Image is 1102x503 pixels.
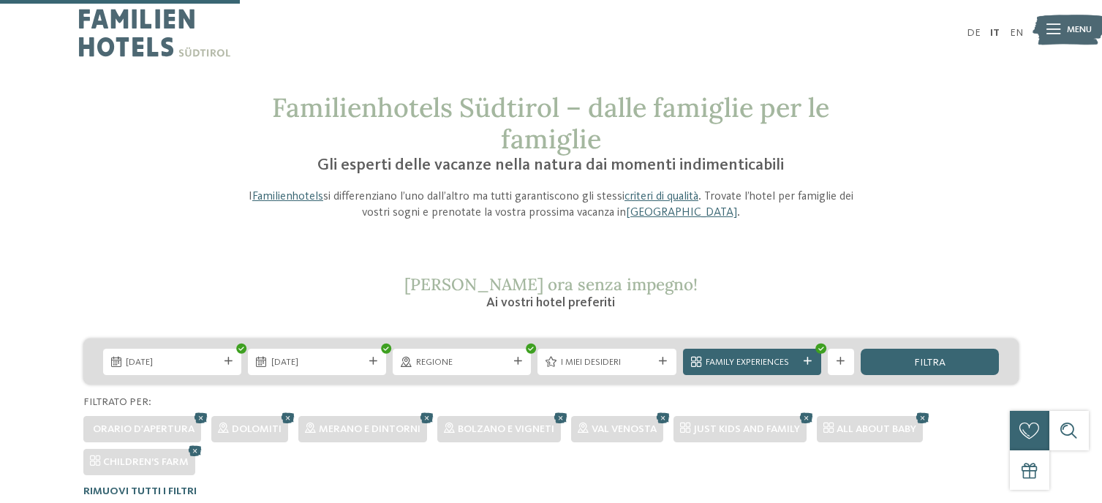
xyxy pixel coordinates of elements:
[561,356,653,369] span: I miei desideri
[1010,28,1023,38] a: EN
[837,424,916,434] span: ALL ABOUT BABY
[317,157,784,173] span: Gli esperti delle vacanze nella natura dai momenti indimenticabili
[693,424,800,434] span: JUST KIDS AND FAMILY
[626,207,737,219] a: [GEOGRAPHIC_DATA]
[271,356,363,369] span: [DATE]
[592,424,657,434] span: Val Venosta
[319,424,420,434] span: Merano e dintorni
[416,356,508,369] span: Regione
[103,457,189,467] span: CHILDREN’S FARM
[272,91,829,156] span: Familienhotels Südtirol – dalle famiglie per le famiglie
[990,28,1000,38] a: IT
[404,273,698,295] span: [PERSON_NAME] ora senza impegno!
[706,356,798,369] span: Family Experiences
[238,189,864,222] p: I si differenziano l’uno dall’altro ma tutti garantiscono gli stessi . Trovate l’hotel per famigl...
[624,191,698,203] a: criteri di qualità
[486,296,615,309] span: Ai vostri hotel preferiti
[126,356,218,369] span: [DATE]
[232,424,282,434] span: Dolomiti
[967,28,981,38] a: DE
[914,358,946,368] span: filtra
[458,424,554,434] span: Bolzano e vigneti
[93,424,195,434] span: Orario d'apertura
[83,397,151,407] span: Filtrato per:
[252,191,323,203] a: Familienhotels
[83,486,197,496] span: Rimuovi tutti i filtri
[1067,23,1092,37] span: Menu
